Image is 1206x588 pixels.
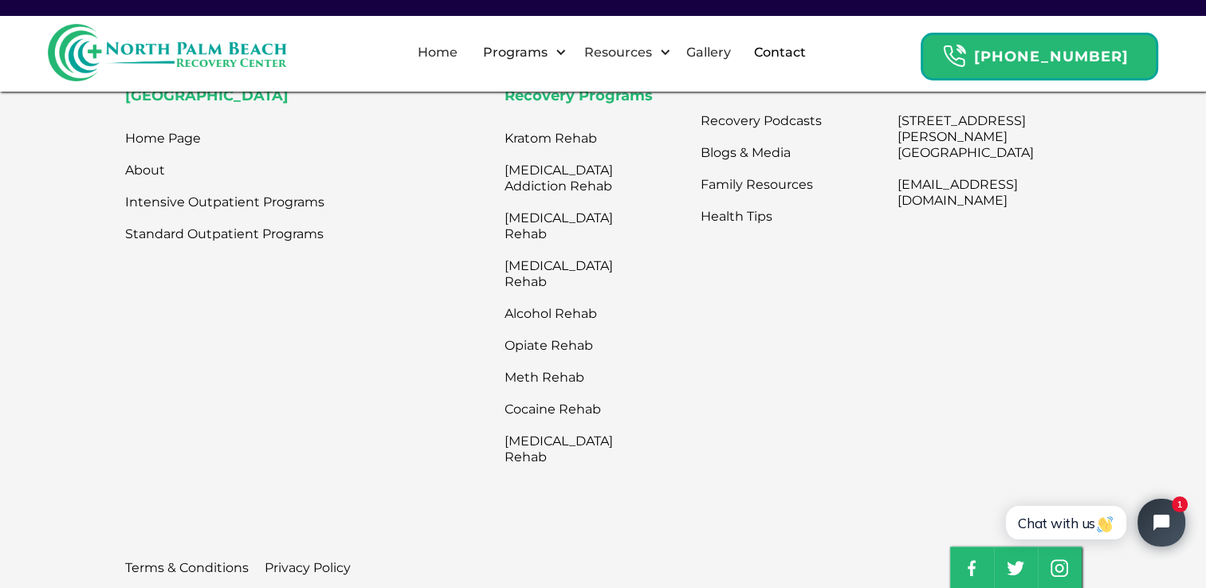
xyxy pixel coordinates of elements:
[701,105,822,137] a: Recovery Podcasts
[125,186,324,218] a: Intensive Outpatient Programs
[505,394,640,425] a: Cocaine Rehab
[505,155,640,202] a: [MEDICAL_DATA] Addiction Rehab
[570,27,674,78] div: Resources
[579,43,655,62] div: Resources
[265,552,351,584] a: Privacy Policy
[701,169,813,201] a: Family Resources
[125,552,249,584] a: Terms & Conditions
[469,27,570,78] div: Programs
[505,123,640,155] a: Kratom Rehab
[505,298,640,330] a: Alcohol Rehab
[505,425,640,473] a: [MEDICAL_DATA] Rehab
[408,27,467,78] a: Home
[505,362,640,394] a: Meth Rehab
[125,123,201,155] a: Home Page
[677,27,740,78] a: Gallery
[898,169,1034,217] a: [EMAIL_ADDRESS][DOMAIN_NAME]
[478,43,551,62] div: Programs
[701,137,791,169] a: Blogs & Media
[505,202,640,250] a: [MEDICAL_DATA] Rehab
[744,27,815,78] a: Contact
[988,485,1199,560] iframe: Tidio Chat
[125,218,324,250] a: Standard Outpatient Programs
[942,44,966,69] img: Header Calendar Icons
[505,250,640,298] a: [MEDICAL_DATA] Rehab
[974,48,1129,65] strong: [PHONE_NUMBER]
[125,155,165,186] a: About
[921,25,1158,80] a: Header Calendar Icons[PHONE_NUMBER]
[505,330,640,362] a: Opiate Rehab
[701,201,772,233] a: Health Tips
[898,105,1034,169] a: [STREET_ADDRESS][PERSON_NAME][GEOGRAPHIC_DATA]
